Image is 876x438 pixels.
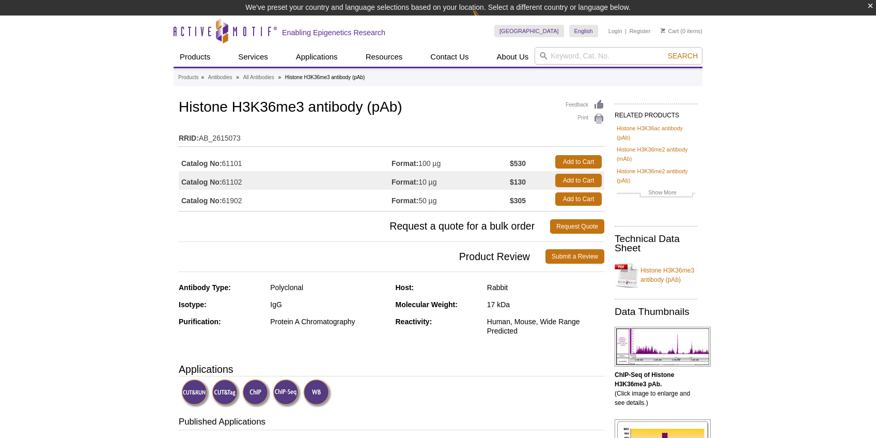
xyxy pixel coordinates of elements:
a: English [569,25,598,37]
a: Cart [661,27,679,35]
h2: Data Thumbnails [615,307,697,316]
strong: Molecular Weight: [396,300,458,309]
td: 61902 [179,190,392,208]
a: Add to Cart [555,155,602,169]
strong: Format: [392,196,418,205]
strong: Antibody Type: [179,283,231,292]
input: Keyword, Cat. No. [535,47,702,65]
h3: Applications [179,361,604,377]
li: » [278,74,281,80]
span: Request a quote for a bulk order [179,219,550,234]
img: CUT&RUN Validated [181,379,210,407]
li: » [201,74,204,80]
strong: $305 [510,196,526,205]
b: ChIP-Seq of Histone H3K36me3 pAb. [615,371,674,388]
td: 50 µg [392,190,510,208]
img: Western Blot Validated [303,379,332,407]
img: Change Here [472,8,499,32]
strong: Reactivity: [396,318,432,326]
strong: Catalog No: [181,196,222,205]
td: 10 µg [392,171,510,190]
img: Your Cart [661,28,665,33]
a: Histone H3K36me2 antibody (pAb) [617,167,695,185]
span: Product Review [179,249,545,264]
strong: $130 [510,177,526,187]
h3: Published Applications [179,416,604,430]
a: Resources [359,47,409,67]
h2: Technical Data Sheet [615,234,697,253]
a: Services [232,47,274,67]
li: (0 items) [661,25,702,37]
a: Products [178,73,198,82]
div: Polyclonal [270,283,387,292]
a: [GEOGRAPHIC_DATA] [494,25,564,37]
li: Histone H3K36me3 antibody (pAb) [285,74,365,80]
a: Login [608,27,622,35]
strong: Catalog No: [181,159,222,168]
a: All Antibodies [243,73,274,82]
p: (Click image to enlarge and see details.) [615,370,697,407]
a: Histone H3K36ac antibody (pAb) [617,124,695,142]
img: CUT&Tag Validated [212,379,240,407]
td: 100 µg [392,153,510,171]
a: Applications [290,47,344,67]
a: Add to Cart [555,192,602,206]
button: Search [665,51,701,61]
img: ChIP Validated [242,379,271,407]
span: Search [668,52,698,60]
strong: Isotype: [179,300,207,309]
a: Add to Cart [555,174,602,187]
a: Submit a Review [545,249,604,264]
strong: Purification: [179,318,221,326]
a: Products [174,47,216,67]
strong: $530 [510,159,526,168]
h2: Enabling Epigenetics Research [282,28,385,37]
a: Contact Us [424,47,475,67]
div: IgG [270,300,387,309]
strong: RRID: [179,133,199,143]
img: ChIP-Seq Validated [273,379,301,407]
a: Histone H3K36me3 antibody (pAb) [615,260,697,291]
strong: Catalog No: [181,177,222,187]
a: About Us [491,47,535,67]
a: Antibodies [208,73,232,82]
div: Protein A Chromatography [270,317,387,326]
div: Human, Mouse, Wide Range Predicted [487,317,604,336]
td: 61102 [179,171,392,190]
strong: Format: [392,159,418,168]
a: Request Quote [550,219,604,234]
strong: Host: [396,283,414,292]
a: Print [566,113,604,125]
li: » [236,74,239,80]
a: Show More [617,188,695,200]
div: Rabbit [487,283,604,292]
h1: Histone H3K36me3 antibody (pAb) [179,99,604,117]
td: 61101 [179,153,392,171]
img: Histone H3K36me3 antibody (pAb) tested by ChIP-Seq. [615,327,711,367]
a: Register [629,27,650,35]
a: Histone H3K36me2 antibody (mAb) [617,145,695,163]
h2: RELATED PRODUCTS [615,103,697,122]
td: AB_2615073 [179,127,604,144]
strong: Format: [392,177,418,187]
a: Feedback [566,99,604,111]
li: | [625,25,627,37]
div: 17 kDa [487,300,604,309]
